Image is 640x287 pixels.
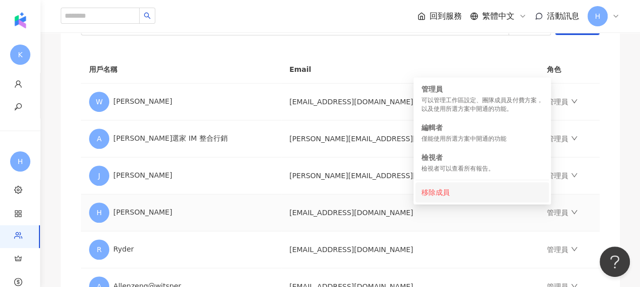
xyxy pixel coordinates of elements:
div: 移除成員 [421,187,543,198]
span: H [18,156,23,167]
span: 繁體中文 [482,11,515,22]
button: 傳送邀請 [555,19,600,35]
span: A [97,133,102,144]
div: [PERSON_NAME] [89,166,273,186]
td: [PERSON_NAME][EMAIL_ADDRESS][DOMAIN_NAME] [281,120,539,157]
td: [PERSON_NAME][EMAIL_ADDRESS][DOMAIN_NAME] [281,157,539,194]
div: 檢視者 [421,152,543,162]
a: 管理員 [547,135,577,143]
div: 可以管理工作區設定、團隊成員及付費方案，以及使用所選方案中開通的功能。 [421,96,543,113]
div: [PERSON_NAME]選家 IM 整合行銷 [89,129,273,149]
a: 回到服務 [417,11,462,22]
span: H [97,207,102,218]
span: down [571,172,578,179]
a: 管理員 [547,172,577,180]
span: 回到服務 [430,11,462,22]
div: 僅能使用所選方案中開通的功能 [421,135,543,143]
td: [EMAIL_ADDRESS][DOMAIN_NAME] [281,231,539,268]
span: 活動訊息 [547,11,579,21]
a: 管理員 [547,209,577,217]
div: 管理員 [421,84,543,94]
th: 用戶名稱 [81,56,281,84]
span: H [595,11,601,22]
span: down [571,98,578,105]
span: down [571,135,578,142]
span: appstore [14,203,22,226]
span: K [18,49,22,60]
th: 角色 [539,56,600,84]
td: [EMAIL_ADDRESS][DOMAIN_NAME] [281,84,539,120]
a: 管理員 [547,98,577,106]
span: search [144,12,151,19]
iframe: Help Scout Beacon - Open [600,247,630,277]
div: 編輯者 [421,122,543,133]
div: Ryder [89,239,273,260]
img: logo icon [12,12,28,28]
div: [PERSON_NAME] [89,202,273,223]
span: down [571,245,578,253]
span: user [14,74,22,97]
span: W [96,96,103,107]
a: 管理員 [547,245,577,254]
div: 檢視者可以查看所有報告。 [421,165,543,173]
td: [EMAIL_ADDRESS][DOMAIN_NAME] [281,194,539,231]
th: Email [281,56,539,84]
span: key [14,97,22,119]
span: down [571,209,578,216]
div: [PERSON_NAME] [89,92,273,112]
span: J [98,170,100,181]
span: R [97,244,102,255]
